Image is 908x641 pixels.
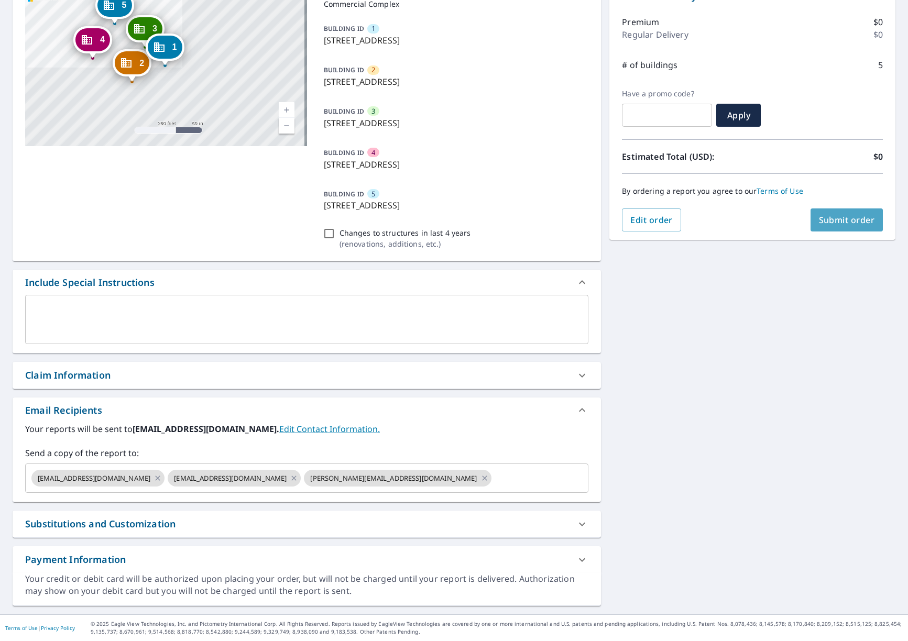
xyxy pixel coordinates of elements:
div: Dropped pin, building 4, Commercial property, 2935 Rosebud Rd Loganville, GA 30052 [73,26,112,59]
p: BUILDING ID [324,148,364,157]
div: Email Recipients [25,403,102,417]
a: Privacy Policy [41,624,75,632]
p: BUILDING ID [324,190,364,198]
span: 5 [371,189,375,199]
span: 3 [152,25,157,32]
div: Your credit or debit card will be authorized upon placing your order, but will not be charged unt... [25,573,588,597]
p: Changes to structures in last 4 years [340,227,471,238]
p: $0 [873,150,883,163]
div: Claim Information [25,368,111,382]
div: Dropped pin, building 3, Commercial property, 1501 Rosebud Court Ave Loganville, GA 30052 [126,15,165,48]
p: BUILDING ID [324,65,364,74]
span: 3 [371,106,375,116]
span: 5 [122,1,126,9]
a: Current Level 17, Zoom Out [279,118,294,134]
div: Claim Information [13,362,601,389]
span: 1 [172,43,177,51]
div: [EMAIL_ADDRESS][DOMAIN_NAME] [31,470,165,487]
div: [EMAIL_ADDRESS][DOMAIN_NAME] [168,470,301,487]
p: 5 [878,59,883,71]
p: Estimated Total (USD): [622,150,752,163]
span: 1 [371,24,375,34]
div: Email Recipients [13,397,601,423]
button: Apply [716,104,761,127]
span: Apply [725,109,752,121]
span: [EMAIL_ADDRESS][DOMAIN_NAME] [168,473,293,483]
div: Dropped pin, building 1, Commercial property, 1207 Rosebud Court Ave Loganville, GA 30052 [145,34,184,66]
label: Have a promo code? [622,89,712,98]
p: ( renovations, additions, etc. ) [340,238,471,249]
button: Submit order [811,208,883,231]
span: Edit order [630,214,673,226]
div: [PERSON_NAME][EMAIL_ADDRESS][DOMAIN_NAME] [304,470,491,487]
div: Substitutions and Customization [25,517,176,531]
div: Dropped pin, building 2, Commercial property, 1502 Rosebud Court Ave Loganville, GA 30052 [113,49,151,82]
div: Payment Information [13,546,601,573]
div: Substitutions and Customization [13,511,601,537]
div: Payment Information [25,552,126,567]
p: [STREET_ADDRESS] [324,117,585,129]
p: [STREET_ADDRESS] [324,75,585,88]
p: $0 [873,28,883,41]
span: 4 [371,148,375,158]
a: Current Level 17, Zoom In [279,102,294,118]
label: Send a copy of the report to: [25,447,588,459]
span: [EMAIL_ADDRESS][DOMAIN_NAME] [31,473,157,483]
button: Edit order [622,208,681,231]
label: Your reports will be sent to [25,423,588,435]
div: Include Special Instructions [25,275,155,290]
span: 4 [100,36,105,43]
p: Premium [622,16,659,28]
a: EditContactInfo [279,423,380,435]
a: Terms of Use [5,624,38,632]
a: Terms of Use [757,186,803,196]
p: $0 [873,16,883,28]
span: [PERSON_NAME][EMAIL_ADDRESS][DOMAIN_NAME] [304,473,483,483]
p: [STREET_ADDRESS] [324,158,585,171]
p: [STREET_ADDRESS] [324,199,585,212]
b: [EMAIL_ADDRESS][DOMAIN_NAME]. [133,423,279,435]
p: BUILDING ID [324,107,364,116]
span: 2 [371,65,375,75]
p: Regular Delivery [622,28,688,41]
p: By ordering a report you agree to our [622,186,883,196]
span: 2 [139,59,144,67]
p: BUILDING ID [324,24,364,33]
div: Include Special Instructions [13,270,601,295]
p: © 2025 Eagle View Technologies, Inc. and Pictometry International Corp. All Rights Reserved. Repo... [91,620,903,636]
span: Submit order [819,214,875,226]
p: | [5,625,75,631]
p: # of buildings [622,59,677,71]
p: [STREET_ADDRESS] [324,34,585,47]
